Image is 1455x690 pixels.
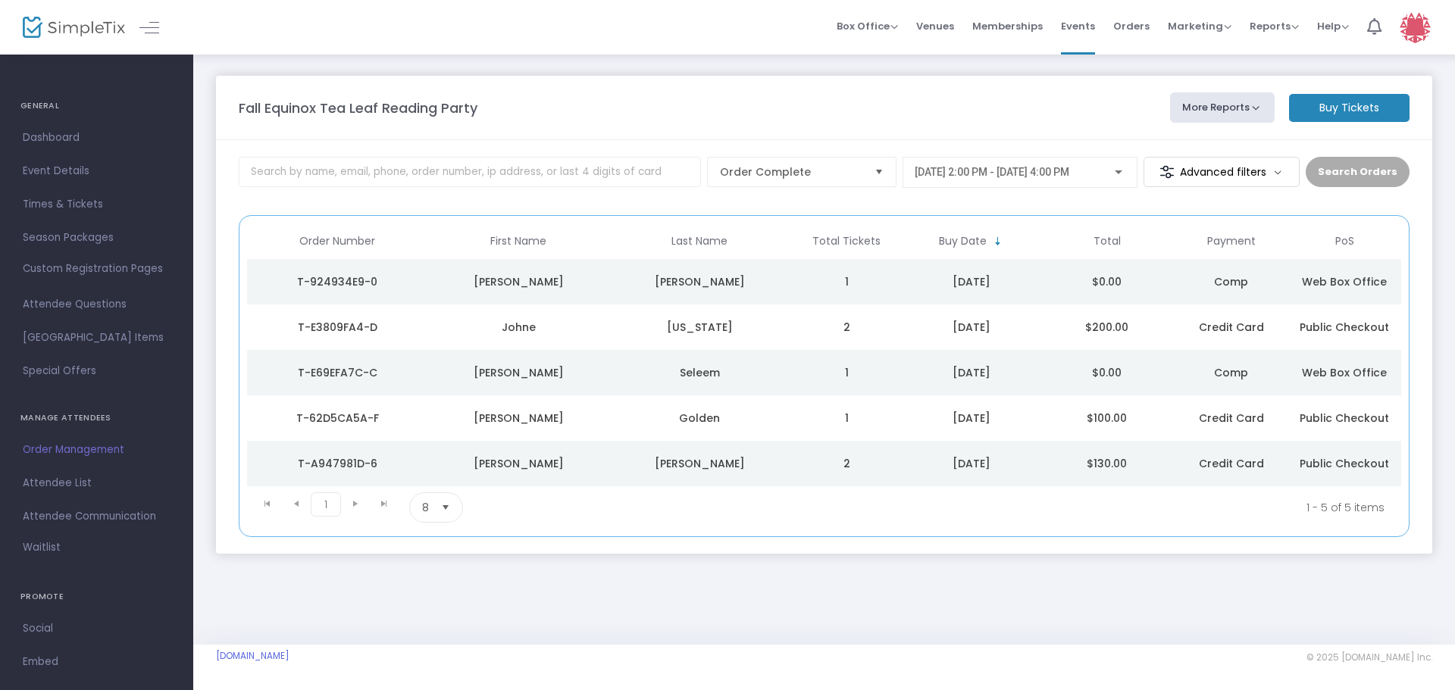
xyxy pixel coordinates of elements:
span: Help [1317,19,1349,33]
td: $100.00 [1039,395,1175,441]
m-panel-title: Fall Equinox Tea Leaf Reading Party [239,98,477,118]
td: 1 [790,259,903,304]
span: Comp [1214,274,1248,289]
td: 2 [790,304,903,350]
div: T-E3809FA4-D [251,320,424,335]
span: Order Management [23,440,171,460]
div: Johne [432,320,605,335]
div: 9/8/2025 [907,411,1035,426]
div: Data table [247,223,1401,486]
span: Public Checkout [1300,456,1389,471]
td: 1 [790,350,903,395]
span: Order Number [299,235,375,248]
span: Sortable [992,236,1004,248]
span: Box Office [837,19,898,33]
span: Memberships [972,7,1043,45]
span: Credit Card [1199,411,1264,426]
div: Kimberly [432,411,605,426]
span: Events [1061,7,1095,45]
h4: PROMOTE [20,582,173,612]
span: Web Box Office [1302,365,1387,380]
span: Dashboard [23,128,171,148]
div: 7/30/2025 [907,456,1035,471]
span: Season Packages [23,228,171,248]
button: More Reports [1170,92,1275,123]
td: $130.00 [1039,441,1175,486]
div: Washington [613,320,787,335]
span: Attendee Communication [23,507,171,526]
td: $0.00 [1039,350,1175,395]
span: Public Checkout [1300,320,1389,335]
h4: MANAGE ATTENDEES [20,403,173,433]
div: Torres [613,274,787,289]
button: Select [868,158,890,186]
m-button: Buy Tickets [1289,94,1410,122]
span: © 2025 [DOMAIN_NAME] Inc. [1306,651,1432,663]
td: $200.00 [1039,304,1175,350]
img: filter [1159,164,1175,180]
span: [GEOGRAPHIC_DATA] Items [23,328,171,348]
span: [DATE] 2:00 PM - [DATE] 4:00 PM [915,166,1069,178]
div: T-62D5CA5A-F [251,411,424,426]
span: PoS [1335,235,1354,248]
span: Orders [1113,7,1150,45]
span: 8 [422,500,429,515]
span: Page 1 [311,492,341,517]
span: Waitlist [23,540,61,555]
span: Public Checkout [1300,411,1389,426]
div: 9/9/2025 [907,365,1035,380]
span: Custom Registration Pages [23,261,163,276]
span: Special Offers [23,361,171,381]
div: Golden [613,411,787,426]
span: Attendee Questions [23,295,171,314]
span: Embed [23,652,171,672]
span: First Name [490,235,546,248]
span: Credit Card [1199,320,1264,335]
th: Total Tickets [790,223,903,259]
td: 2 [790,441,903,486]
m-button: Advanced filters [1144,157,1300,187]
input: Search by name, email, phone, order number, ip address, or last 4 digits of card [239,157,701,187]
kendo-pager-info: 1 - 5 of 5 items [613,492,1385,523]
span: Social [23,619,171,638]
span: Web Box Office [1302,274,1387,289]
div: Maria [432,274,605,289]
span: Reports [1250,19,1299,33]
div: Seleem [613,365,787,380]
span: Order Complete [720,164,862,180]
span: Last Name [671,235,727,248]
div: 9/19/2025 [907,320,1035,335]
span: Event Details [23,161,171,181]
div: T-924934E9-0 [251,274,424,289]
h4: GENERAL [20,91,173,121]
span: Times & Tickets [23,195,171,214]
span: Payment [1207,235,1256,248]
div: Kathy [432,456,605,471]
div: Iwanicki [613,456,787,471]
div: 9/20/2025 [907,274,1035,289]
span: Attendee List [23,473,171,493]
span: Comp [1214,365,1248,380]
button: Select [435,493,456,522]
span: Marketing [1168,19,1231,33]
span: Venues [916,7,954,45]
span: Total [1094,235,1121,248]
span: Buy Date [939,235,987,248]
div: T-A947981D-6 [251,456,424,471]
div: Dalia [432,365,605,380]
a: [DOMAIN_NAME] [216,650,289,662]
div: T-E69EFA7C-C [251,365,424,380]
td: 1 [790,395,903,441]
span: Credit Card [1199,456,1264,471]
td: $0.00 [1039,259,1175,304]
